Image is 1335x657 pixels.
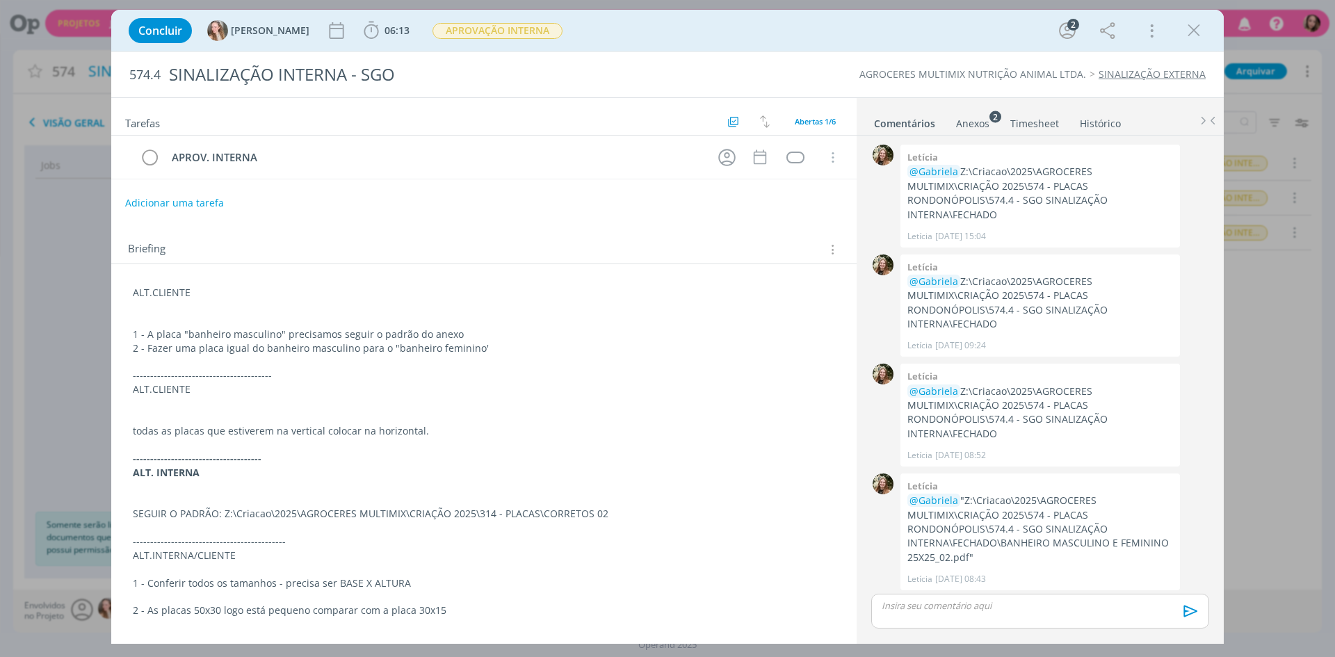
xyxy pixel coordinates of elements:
p: 2 - Fazer uma placa igual do banheiro masculino para o "banheiro feminino' [133,341,835,355]
span: SEGUIR O PADRÃO: Z:\Criacao\2025\AGROCERES MULTIMIX\CRIAÇÃO 2025\314 - PLACAS\CORRETOS 02 [133,507,608,520]
div: SINALIZAÇÃO INTERNA - SGO [163,58,752,92]
span: 06:13 [385,24,410,37]
div: 2 [1067,19,1079,31]
img: G [207,20,228,41]
p: Z:\Criacao\2025\AGROCERES MULTIMIX\CRIAÇÃO 2025\574 - PLACAS RONDONÓPOLIS\574.4 - SGO SINALIZAÇÃO... [907,165,1173,222]
p: "Z:\Criacao\2025\AGROCERES MULTIMIX\CRIAÇÃO 2025\574 - PLACAS RONDONÓPOLIS\574.4 - SGO SINALIZAÇÃ... [907,494,1173,565]
p: 2 - As placas 50x30 logo está pequeno comparar com a placa 30x15 [133,603,835,617]
img: L [873,145,893,165]
span: Abertas 1/6 [795,116,836,127]
p: todas as placas que estiverem na vertical colocar na horizontal. [133,424,835,438]
button: 2 [1056,19,1078,42]
div: APROV. INTERNA [165,149,705,166]
a: Timesheet [1010,111,1060,131]
b: Letícia [907,261,938,273]
button: APROVAÇÃO INTERNA [432,22,563,40]
img: L [873,473,893,494]
span: Concluir [138,25,182,36]
img: L [873,364,893,384]
span: @Gabriela [909,165,958,178]
div: dialog [111,10,1224,644]
p: Letícia [907,230,932,243]
img: arrow-down-up.svg [760,115,770,128]
a: SINALIZAÇÃO EXTERNA [1099,67,1206,81]
p: ALT.CLIENTE [133,382,835,396]
span: [DATE] 15:04 [935,230,986,243]
p: Z:\Criacao\2025\AGROCERES MULTIMIX\CRIAÇÃO 2025\574 - PLACAS RONDONÓPOLIS\574.4 - SGO SINALIZAÇÃO... [907,384,1173,441]
span: @Gabriela [909,384,958,398]
p: ALT.INTERNA/CLIENTE [133,549,835,562]
a: AGROCERES MULTIMIX NUTRIÇÃO ANIMAL LTDA. [859,67,1086,81]
div: Anexos [956,117,989,131]
b: Letícia [907,151,938,163]
p: 1 - Conferir todos os tamanhos - precisa ser BASE X ALTURA [133,576,835,590]
sup: 2 [989,111,1001,122]
span: [DATE] 08:52 [935,449,986,462]
p: Letícia [907,339,932,352]
button: 06:13 [360,19,413,42]
a: Histórico [1079,111,1122,131]
span: @Gabriela [909,275,958,288]
strong: ALT. INTERNA [133,466,200,479]
p: ALT.CLIENTE [133,286,835,300]
p: Z:\Criacao\2025\AGROCERES MULTIMIX\CRIAÇÃO 2025\574 - PLACAS RONDONÓPOLIS\574.4 - SGO SINALIZAÇÃO... [907,275,1173,332]
span: APROVAÇÃO INTERNA [432,23,563,39]
span: Briefing [128,241,165,259]
p: 1 - A placa "banheiro masculino" precisamos seguir o padrão do anexo [133,327,835,341]
span: @Gabriela [909,494,958,507]
p: -------------------------------------------- [133,535,835,549]
img: L [873,254,893,275]
button: Adicionar uma tarefa [124,190,225,216]
p: Letícia [907,573,932,585]
strong: ------------------------------------- [133,452,261,465]
span: 574.4 [129,67,161,83]
p: ---------------------------------------- [133,368,835,382]
span: [DATE] 08:43 [935,573,986,585]
b: Letícia [907,480,938,492]
span: [PERSON_NAME] [231,26,309,35]
span: [DATE] 09:24 [935,339,986,352]
button: G[PERSON_NAME] [207,20,309,41]
b: Letícia [907,370,938,382]
button: Concluir [129,18,192,43]
p: Letícia [907,449,932,462]
span: Tarefas [125,113,160,130]
a: Comentários [873,111,936,131]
